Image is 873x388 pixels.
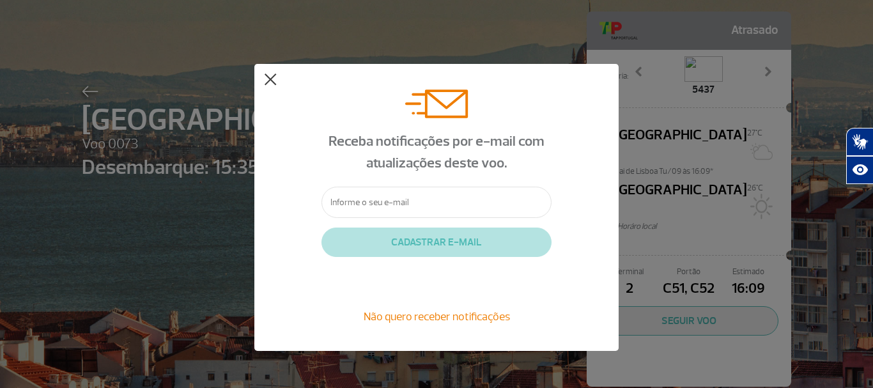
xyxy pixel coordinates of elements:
[846,128,873,184] div: Plugin de acessibilidade da Hand Talk.
[846,156,873,184] button: Abrir recursos assistivos.
[321,187,552,218] input: Informe o seu e-mail
[321,228,552,257] button: CADASTRAR E-MAIL
[846,128,873,156] button: Abrir tradutor de língua de sinais.
[328,132,545,172] span: Receba notificações por e-mail com atualizações deste voo.
[364,309,510,323] span: Não quero receber notificações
